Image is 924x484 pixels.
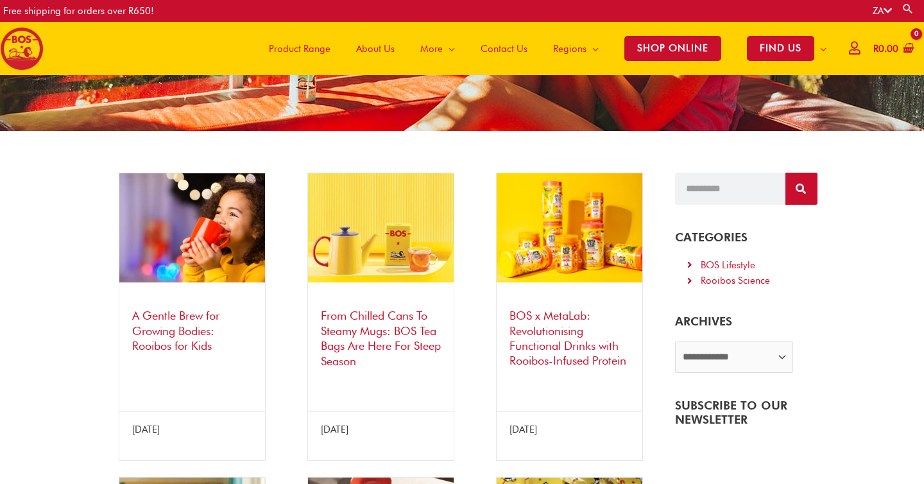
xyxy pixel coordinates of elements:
[685,273,807,289] a: Rooibos Science
[553,30,586,68] span: Regions
[481,30,527,68] span: Contact Us
[902,3,914,15] a: Search button
[873,43,898,55] bdi: 0.00
[675,399,817,426] h4: SUBSCRIBE TO OUR NEWSLETTER
[701,273,770,289] div: Rooibos Science
[132,309,219,352] a: A Gentle Brew for Growing Bodies: Rooibos for Kids
[509,424,537,435] span: [DATE]
[701,257,755,273] div: BOS Lifestyle
[540,22,612,75] a: Regions
[624,36,721,61] span: SHOP ONLINE
[873,5,892,17] a: ZA
[321,309,441,367] a: From Chilled Cans To Steamy Mugs: BOS Tea Bags Are Here For Steep Season
[343,22,407,75] a: About Us
[675,315,817,329] h5: ARCHIVES
[468,22,540,75] a: Contact Us
[321,424,348,435] span: [DATE]
[871,35,914,64] a: View Shopping Cart, empty
[685,257,807,273] a: BOS Lifestyle
[119,173,265,282] img: cute little girl with cup of rooibos
[246,22,839,75] nav: Site Navigation
[308,173,454,282] img: bos tea variety pack – the perfect rooibos gift
[256,22,343,75] a: Product Range
[747,36,814,61] span: FIND US
[132,424,160,435] span: [DATE]
[497,173,642,282] img: metalabxbos 250
[785,173,817,205] button: Search
[873,43,878,55] span: R
[612,22,734,75] a: SHOP ONLINE
[407,22,468,75] a: More
[675,230,817,245] h4: CATEGORIES
[356,30,395,68] span: About Us
[269,30,330,68] span: Product Range
[509,309,626,367] a: BOS x MetaLab: Revolutionising Functional Drinks with Rooibos-Infused Protein
[420,30,443,68] span: More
